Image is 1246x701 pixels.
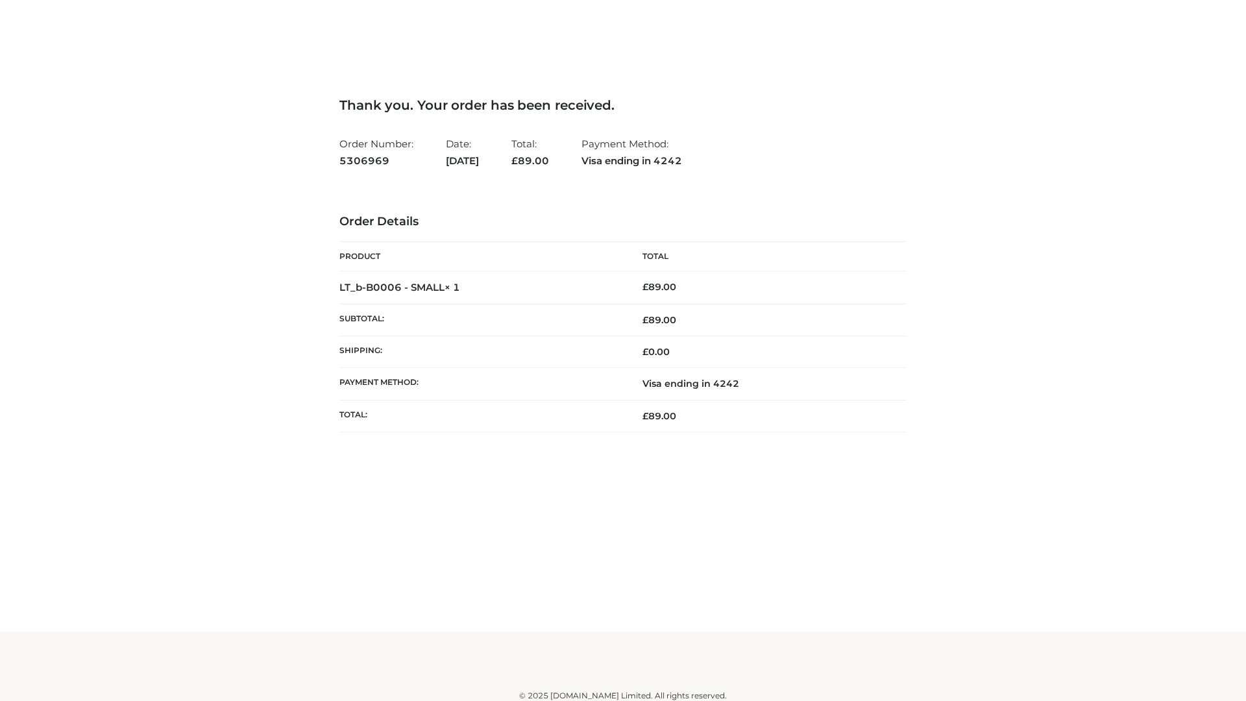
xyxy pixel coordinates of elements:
th: Total: [339,400,623,432]
li: Payment Method: [581,132,682,172]
li: Total: [511,132,549,172]
span: 89.00 [511,154,549,167]
strong: Visa ending in 4242 [581,153,682,169]
span: £ [511,154,518,167]
span: 89.00 [642,410,676,422]
th: Product [339,242,623,271]
h3: Thank you. Your order has been received. [339,97,907,113]
strong: [DATE] [446,153,479,169]
strong: LT_b-B0006 - SMALL [339,281,460,293]
bdi: 89.00 [642,281,676,293]
th: Shipping: [339,336,623,368]
span: £ [642,346,648,358]
li: Order Number: [339,132,413,172]
span: £ [642,410,648,422]
span: 89.00 [642,314,676,326]
h3: Order Details [339,215,907,229]
th: Subtotal: [339,304,623,336]
span: £ [642,281,648,293]
th: Total [623,242,907,271]
bdi: 0.00 [642,346,670,358]
strong: 5306969 [339,153,413,169]
th: Payment method: [339,368,623,400]
td: Visa ending in 4242 [623,368,907,400]
strong: × 1 [445,281,460,293]
li: Date: [446,132,479,172]
span: £ [642,314,648,326]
